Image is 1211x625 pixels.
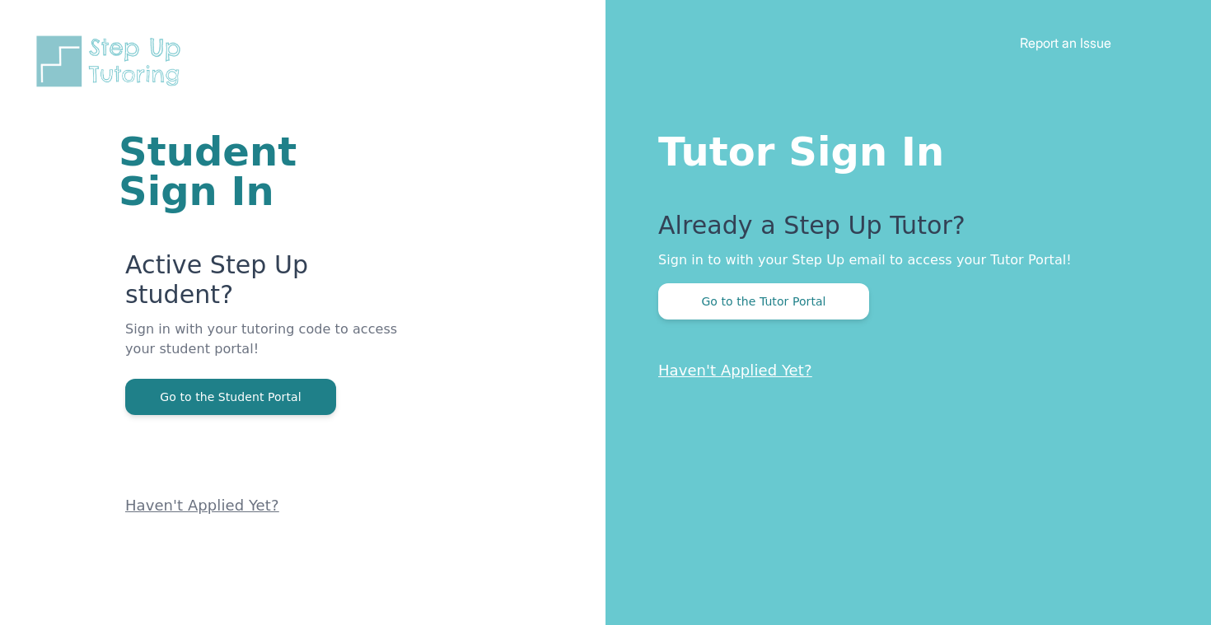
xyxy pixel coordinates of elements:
p: Sign in with your tutoring code to access your student portal! [125,319,408,379]
p: Already a Step Up Tutor? [658,211,1145,250]
img: Step Up Tutoring horizontal logo [33,33,191,90]
h1: Student Sign In [119,132,408,211]
button: Go to the Student Portal [125,379,336,415]
a: Haven't Applied Yet? [658,361,812,379]
h1: Tutor Sign In [658,125,1145,171]
a: Go to the Tutor Portal [658,293,869,309]
p: Active Step Up student? [125,250,408,319]
a: Haven't Applied Yet? [125,497,279,514]
a: Report an Issue [1020,35,1111,51]
p: Sign in to with your Step Up email to access your Tutor Portal! [658,250,1145,270]
a: Go to the Student Portal [125,389,336,404]
button: Go to the Tutor Portal [658,283,869,319]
